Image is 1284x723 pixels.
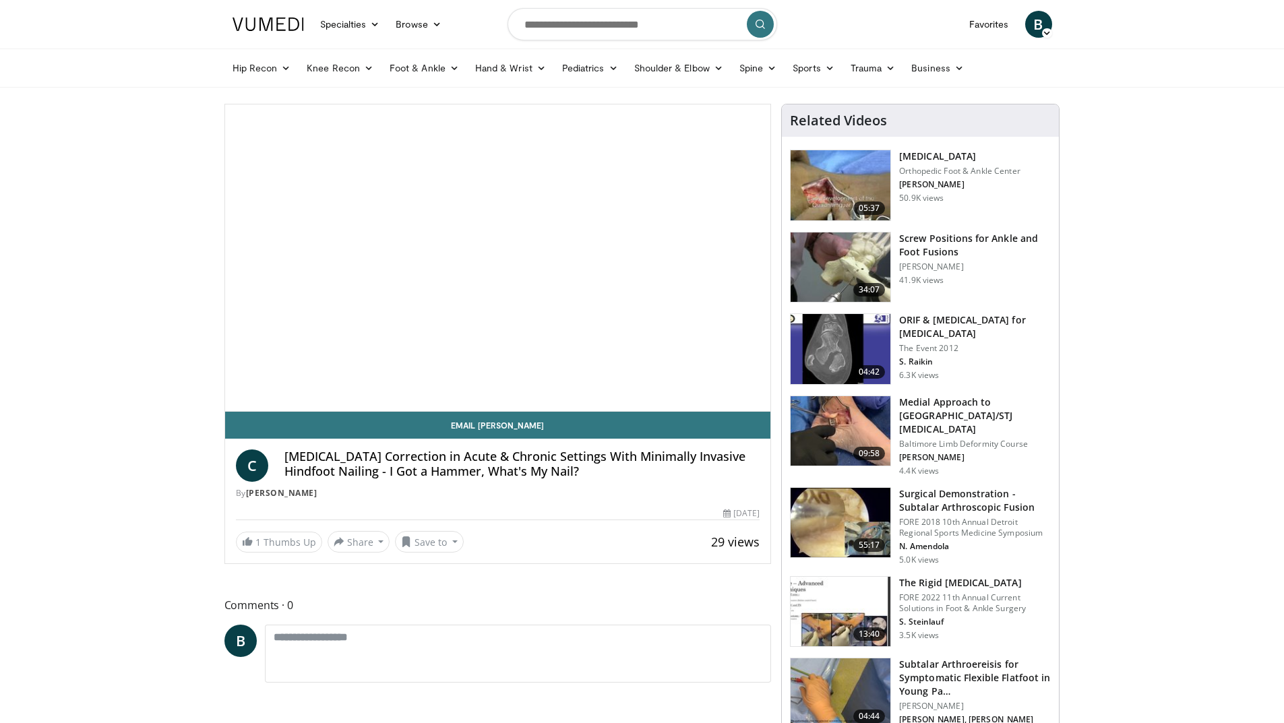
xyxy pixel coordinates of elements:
[899,370,939,381] p: 6.3K views
[853,283,886,296] span: 34:07
[853,447,886,460] span: 09:58
[899,517,1051,538] p: FORE 2018 10th Annual Detroit Regional Sports Medicine Symposium
[899,313,1051,340] h3: ORIF & [MEDICAL_DATA] for [MEDICAL_DATA]
[224,596,772,614] span: Comments 0
[961,11,1017,38] a: Favorites
[1025,11,1052,38] a: B
[791,577,890,647] img: 6fa6b498-311a-45e1-aef3-f46d60feb1b4.150x105_q85_crop-smart_upscale.jpg
[791,488,890,558] img: f04bac8f-a1d2-4078-a4f0-9e66789b4112.150x105_q85_crop-smart_upscale.jpg
[790,576,1051,648] a: 13:40 The Rigid [MEDICAL_DATA] FORE 2022 11th Annual Current Solutions in Foot & Ankle Surgery S....
[388,11,450,38] a: Browse
[225,104,771,412] video-js: Video Player
[899,701,1051,712] p: [PERSON_NAME]
[790,487,1051,565] a: 55:17 Surgical Demonstration - Subtalar Arthroscopic Fusion FORE 2018 10th Annual Detroit Regiona...
[790,313,1051,385] a: 04:42 ORIF & [MEDICAL_DATA] for [MEDICAL_DATA] The Event 2012 S. Raikin 6.3K views
[791,396,890,466] img: b3e585cd-3312-456d-b1b7-4eccbcdb01ed.150x105_q85_crop-smart_upscale.jpg
[790,150,1051,221] a: 05:37 [MEDICAL_DATA] Orthopedic Foot & Ankle Center [PERSON_NAME] 50.9K views
[236,449,268,482] a: C
[899,487,1051,514] h3: Surgical Demonstration - Subtalar Arthroscopic Fusion
[508,8,777,40] input: Search topics, interventions
[711,534,760,550] span: 29 views
[381,55,467,82] a: Foot & Ankle
[328,531,390,553] button: Share
[791,150,890,220] img: 545635_3.png.150x105_q85_crop-smart_upscale.jpg
[255,536,261,548] span: 1
[554,55,626,82] a: Pediatrics
[236,487,760,499] div: By
[790,396,1051,476] a: 09:58 Medial Approach to [GEOGRAPHIC_DATA]/STJ [MEDICAL_DATA] Baltimore Limb Deformity Course [PE...
[790,232,1051,303] a: 34:07 Screw Positions for Ankle and Foot Fusions [PERSON_NAME] 41.9K views
[899,356,1051,367] p: S. Raikin
[899,150,1020,163] h3: [MEDICAL_DATA]
[899,466,939,476] p: 4.4K views
[899,193,944,203] p: 50.9K views
[731,55,785,82] a: Spine
[312,11,388,38] a: Specialties
[899,261,1051,272] p: [PERSON_NAME]
[791,314,890,384] img: E-HI8y-Omg85H4KX4xMDoxOmtxOwKG7D_4.150x105_q85_crop-smart_upscale.jpg
[467,55,554,82] a: Hand & Wrist
[899,232,1051,259] h3: Screw Positions for Ankle and Foot Fusions
[395,531,464,553] button: Save to
[853,538,886,552] span: 55:17
[899,592,1051,614] p: FORE 2022 11th Annual Current Solutions in Foot & Ankle Surgery
[853,201,886,215] span: 05:37
[899,396,1051,436] h3: Medial Approach to [GEOGRAPHIC_DATA]/STJ [MEDICAL_DATA]
[903,55,972,82] a: Business
[791,232,890,303] img: 67572_0000_3.png.150x105_q85_crop-smart_upscale.jpg
[236,532,322,553] a: 1 Thumbs Up
[853,627,886,641] span: 13:40
[626,55,731,82] a: Shoulder & Elbow
[899,617,1051,627] p: S. Steinlauf
[899,452,1051,463] p: [PERSON_NAME]
[899,179,1020,190] p: [PERSON_NAME]
[225,412,771,439] a: Email [PERSON_NAME]
[246,487,317,499] a: [PERSON_NAME]
[899,630,939,641] p: 3.5K views
[723,507,760,520] div: [DATE]
[899,166,1020,177] p: Orthopedic Foot & Ankle Center
[224,55,299,82] a: Hip Recon
[899,658,1051,698] h3: Subtalar Arthroereisis for Symptomatic Flexible Flatfoot in Young Pa…
[853,710,886,723] span: 04:44
[899,541,1051,552] p: N. Amendola
[899,555,939,565] p: 5.0K views
[785,55,843,82] a: Sports
[899,576,1051,590] h3: The Rigid [MEDICAL_DATA]
[790,113,887,129] h4: Related Videos
[224,625,257,657] a: B
[899,439,1051,449] p: Baltimore Limb Deformity Course
[233,18,304,31] img: VuMedi Logo
[299,55,381,82] a: Knee Recon
[843,55,904,82] a: Trauma
[284,449,760,478] h4: [MEDICAL_DATA] Correction in Acute & Chronic Settings With Minimally Invasive Hindfoot Nailing - ...
[899,343,1051,354] p: The Event 2012
[853,365,886,379] span: 04:42
[899,275,944,286] p: 41.9K views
